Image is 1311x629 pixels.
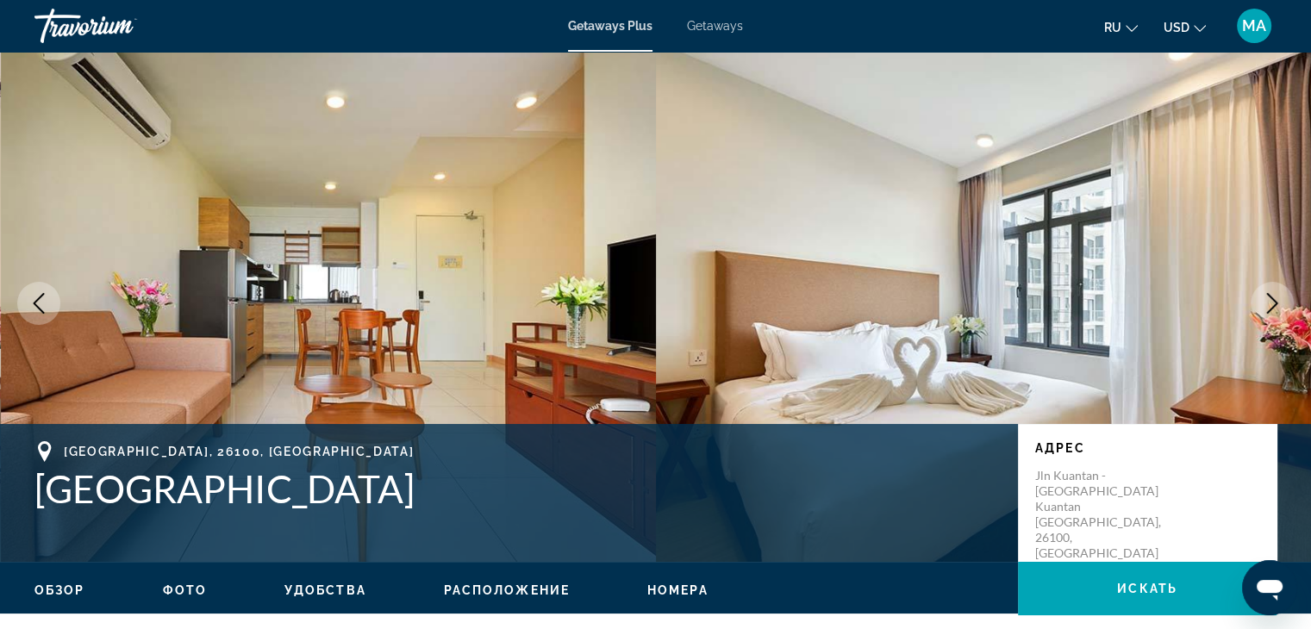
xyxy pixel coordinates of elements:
button: Change language [1104,15,1138,40]
p: Адрес [1035,441,1259,455]
span: [GEOGRAPHIC_DATA], 26100, [GEOGRAPHIC_DATA] [64,445,414,458]
span: Фото [163,583,207,597]
span: Удобства [284,583,366,597]
span: Обзор [34,583,85,597]
span: MA [1242,17,1266,34]
span: ru [1104,21,1121,34]
a: Travorium [34,3,207,48]
a: Getaways [687,19,743,33]
button: Next image [1251,282,1294,325]
button: Номера [647,582,709,598]
span: Расположение [444,583,570,597]
button: User Menu [1232,8,1277,44]
iframe: Кнопка запуска окна обмена сообщениями [1242,560,1297,615]
button: искать [1018,562,1277,615]
button: Расположение [444,582,570,598]
button: Фото [163,582,207,598]
button: Change currency [1164,15,1206,40]
button: Previous image [17,282,60,325]
a: Getaways Plus [568,19,652,33]
h1: [GEOGRAPHIC_DATA] [34,466,1001,511]
p: Jln Kuantan - [GEOGRAPHIC_DATA] Kuantan [GEOGRAPHIC_DATA], 26100, [GEOGRAPHIC_DATA] [1035,468,1173,561]
span: искать [1117,582,1177,595]
span: Номера [647,583,709,597]
button: Удобства [284,582,366,598]
button: Обзор [34,582,85,598]
span: USD [1164,21,1189,34]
